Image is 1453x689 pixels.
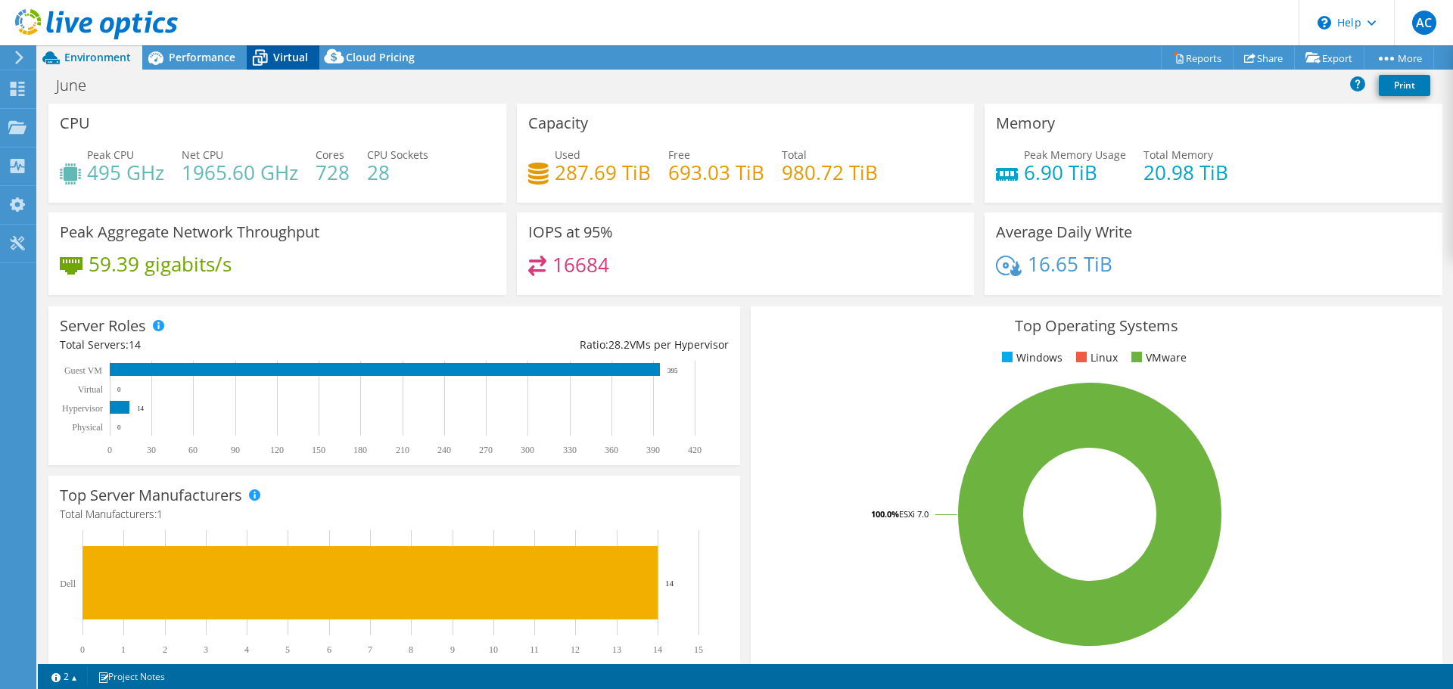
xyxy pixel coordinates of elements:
text: 270 [479,445,493,455]
text: 330 [563,445,577,455]
text: 12 [571,644,580,655]
span: AC [1412,11,1436,35]
tspan: 100.0% [871,508,899,520]
text: 3 [204,644,208,655]
text: 150 [312,445,325,455]
div: Ratio: VMs per Hypervisor [394,337,729,353]
text: 300 [521,445,534,455]
h3: Memory [996,115,1055,132]
h4: 16684 [552,256,609,273]
span: Peak CPU [87,147,134,162]
h4: 59.39 gigabits/s [89,256,232,272]
svg: \n [1318,16,1331,29]
span: Performance [169,50,235,64]
text: 30 [147,445,156,455]
h4: 980.72 TiB [782,164,878,181]
text: Hypervisor [62,403,103,414]
span: Environment [64,50,131,64]
span: 14 [129,337,141,352]
h4: 28 [367,164,428,181]
text: 360 [605,445,618,455]
text: 6 [327,644,331,655]
span: 28.2 [608,337,630,352]
text: 390 [646,445,660,455]
text: 0 [117,424,121,431]
span: CPU Sockets [367,147,428,162]
text: 90 [231,445,240,455]
span: Virtual [273,50,308,64]
a: Project Notes [87,667,176,686]
text: Virtual [78,384,104,395]
h4: 1965.60 GHz [182,164,298,181]
tspan: ESXi 7.0 [899,508,929,520]
span: Free [668,147,690,162]
li: Linux [1072,349,1118,366]
h3: Top Server Manufacturers [60,487,242,504]
a: Print [1379,75,1430,96]
text: 10 [489,644,498,655]
text: 14 [665,579,674,588]
h3: Peak Aggregate Network Throughput [60,224,319,241]
h4: 16.65 TiB [1028,256,1112,272]
text: 240 [437,445,451,455]
text: 210 [396,445,409,455]
text: 9 [450,644,455,655]
h3: Capacity [528,115,588,132]
span: Total [782,147,807,162]
text: 420 [688,445,702,455]
h4: 6.90 TiB [1024,164,1126,181]
h3: Top Operating Systems [762,318,1431,334]
span: Cores [316,147,344,162]
h3: CPU [60,115,90,132]
text: 180 [353,445,367,455]
text: 4 [244,644,249,655]
span: Total Memory [1143,147,1213,162]
span: Net CPU [182,147,223,162]
text: Dell [60,579,76,589]
a: Export [1294,46,1364,70]
text: 7 [368,644,372,655]
text: 8 [409,644,413,655]
a: More [1364,46,1434,70]
h4: 20.98 TiB [1143,164,1228,181]
span: Cloud Pricing [346,50,415,64]
div: Total Servers: [60,337,394,353]
text: 0 [107,445,112,455]
h4: Total Manufacturers: [60,506,729,523]
text: 395 [667,367,678,374]
text: 0 [117,386,121,393]
span: Used [555,147,580,162]
h3: Server Roles [60,318,146,334]
text: 1 [121,644,126,655]
a: Share [1233,46,1295,70]
h3: IOPS at 95% [528,224,613,241]
text: 60 [188,445,198,455]
a: Reports [1161,46,1234,70]
text: 5 [285,644,290,655]
text: Guest VM [64,365,102,376]
a: 2 [41,667,88,686]
h4: 495 GHz [87,164,164,181]
h4: 728 [316,164,350,181]
span: 1 [157,507,163,521]
h3: Average Daily Write [996,224,1132,241]
h4: 287.69 TiB [555,164,651,181]
h1: June [49,77,110,94]
text: 11 [530,644,539,655]
li: Windows [998,349,1063,366]
text: 13 [612,644,621,655]
text: Physical [72,422,103,433]
text: 14 [137,405,145,412]
text: 0 [80,644,85,655]
span: Peak Memory Usage [1024,147,1126,162]
h4: 693.03 TiB [668,164,764,181]
li: VMware [1128,349,1187,366]
text: 15 [694,644,703,655]
text: 14 [653,644,662,655]
text: 2 [163,644,167,655]
text: 120 [270,445,284,455]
